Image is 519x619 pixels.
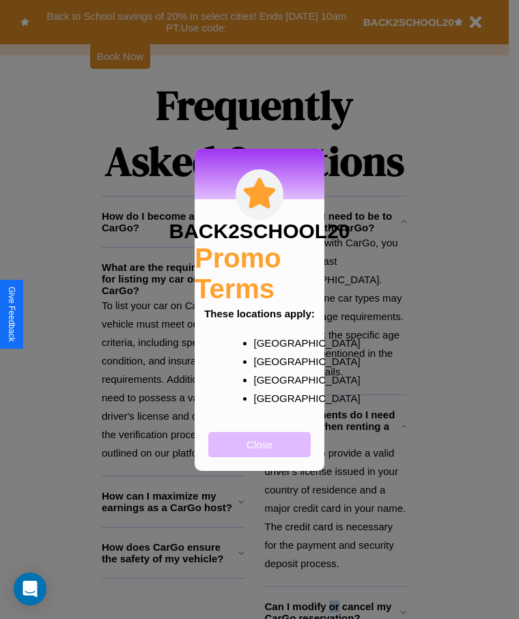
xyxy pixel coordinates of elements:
[254,371,293,389] p: [GEOGRAPHIC_DATA]
[254,334,293,352] p: [GEOGRAPHIC_DATA]
[208,432,311,457] button: Close
[7,287,16,342] div: Give Feedback
[14,573,46,605] div: Open Intercom Messenger
[254,352,293,371] p: [GEOGRAPHIC_DATA]
[195,243,324,304] h2: Promo Terms
[204,308,315,319] b: These locations apply:
[254,389,293,407] p: [GEOGRAPHIC_DATA]
[169,220,350,243] h3: BACK2SCHOOL20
